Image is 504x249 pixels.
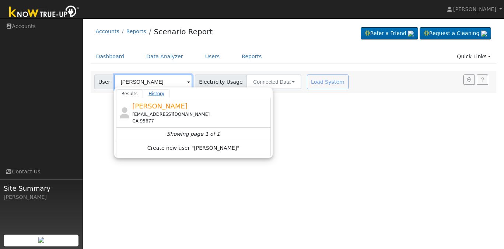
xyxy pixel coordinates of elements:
a: Quick Links [451,50,496,63]
span: [PERSON_NAME] [453,6,496,12]
img: retrieve [38,237,44,243]
input: Select a User [114,75,192,89]
a: Accounts [96,28,119,34]
img: Know True-Up [6,4,83,21]
div: CA 95677 [132,118,269,124]
a: History [143,89,170,98]
a: Data Analyzer [141,50,189,63]
a: Users [200,50,225,63]
a: Results [116,89,143,98]
button: Settings [463,75,475,85]
img: retrieve [408,31,414,37]
a: Scenario Report [154,27,213,36]
div: [EMAIL_ADDRESS][DOMAIN_NAME] [132,111,269,118]
div: [PERSON_NAME] [4,193,79,201]
span: Create new user "[PERSON_NAME]" [147,144,239,153]
a: Refer a Friend [361,27,418,40]
i: Showing page 1 of 1 [167,130,220,138]
span: Site Summary [4,183,79,193]
span: User [94,75,115,89]
img: retrieve [481,31,487,37]
a: Reports [126,28,146,34]
span: Electricity Usage [195,75,247,89]
a: Request a Cleaning [420,27,491,40]
a: Dashboard [91,50,130,63]
span: [PERSON_NAME] [132,102,188,110]
a: Reports [236,50,267,63]
a: Help Link [477,75,488,85]
button: Connected Data [246,75,301,89]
